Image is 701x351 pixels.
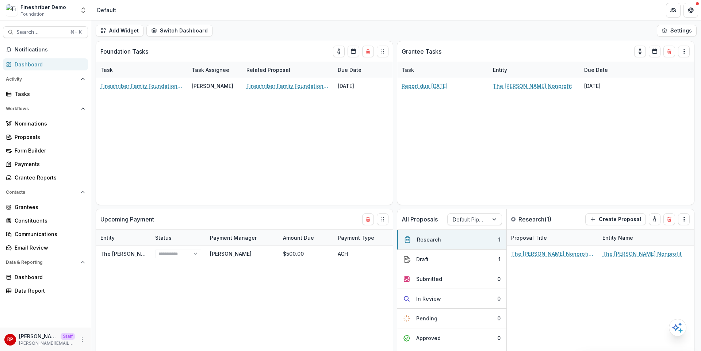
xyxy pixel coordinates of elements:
div: [PERSON_NAME] [210,250,252,258]
div: [DATE] [580,78,635,94]
a: Dashboard [3,58,88,70]
p: [PERSON_NAME][EMAIL_ADDRESS][DOMAIN_NAME] [19,340,75,347]
div: Payment Manager [206,230,279,246]
div: [DATE] [333,78,388,94]
div: Proposal Title [507,230,598,246]
button: Draft1 [397,250,506,269]
div: Due Date [333,66,366,74]
p: Upcoming Payment [100,215,154,224]
span: Data & Reporting [6,260,78,265]
a: Payments [3,158,88,170]
button: Open Contacts [3,186,88,198]
div: Grantees [15,203,82,211]
p: Grantee Tasks [402,47,441,56]
div: Payment Type [333,230,388,246]
button: Open Activity [3,73,88,85]
div: Due Date [580,66,612,74]
span: Workflows [6,106,78,111]
button: Notifications [3,44,88,55]
div: Nominations [15,120,82,127]
div: Task Assignee [187,62,242,78]
a: Data Report [3,285,88,297]
p: All Proposals [402,215,438,224]
button: Create Proposal [585,213,646,225]
button: Add Widget [96,25,143,36]
div: Email Review [15,244,82,251]
span: Notifications [15,47,85,53]
a: Nominations [3,117,88,130]
div: Task [96,62,187,78]
button: Switch Dashboard [146,25,212,36]
div: Proposal Title [507,234,551,242]
div: Draft [416,255,429,263]
p: [PERSON_NAME] [19,332,58,340]
div: Amount Due [279,230,333,246]
button: Open entity switcher [78,3,88,18]
div: Related Proposal [242,62,333,78]
div: Dashboard [15,273,82,281]
button: Research1 [397,230,506,250]
div: Status [151,230,206,246]
div: Data Report [15,287,82,294]
div: Entity Name [598,230,689,246]
button: Pending0 [397,309,506,328]
div: Submitted [416,275,442,283]
button: Delete card [362,46,374,57]
div: Task Assignee [187,66,234,74]
div: [PERSON_NAME] [192,82,233,90]
nav: breadcrumb [94,5,119,15]
a: Fineshriber Famliy Foundation Demo Reporting Form [100,82,183,90]
div: Due Date [580,62,635,78]
div: Task [397,62,489,78]
div: Entity [96,234,119,242]
a: Proposals [3,131,88,143]
img: Fineshriber Demo [6,4,18,16]
a: Fineshriber Famliy Foundation Demo Form - The [PERSON_NAME] Nonprofit [246,82,329,90]
a: Form Builder [3,144,88,157]
div: 1 [498,255,501,263]
div: In Review [416,295,441,302]
button: Approved0 [397,328,506,348]
button: Partners [666,3,681,18]
button: More [78,335,87,344]
div: Payment Type [333,234,379,242]
button: Get Help [683,3,698,18]
a: The [PERSON_NAME] Nonprofit [493,82,572,90]
div: Communications [15,230,82,238]
div: Payments [15,160,82,168]
div: $500.00 [279,246,333,262]
div: Due Date [388,230,443,246]
a: The [PERSON_NAME] Nonprofit [602,250,682,258]
div: Related Proposal [242,66,295,74]
button: Drag [678,213,690,225]
div: [DATE] [388,246,443,262]
div: Amount Due [279,234,318,242]
div: ACH [333,246,388,262]
p: Staff [61,333,75,340]
button: Delete card [663,46,675,57]
a: Grantee Reports [3,171,88,184]
button: Open Data & Reporting [3,256,88,268]
div: Payment Manager [206,234,261,242]
div: Entity [96,230,151,246]
button: Submitted0 [397,269,506,289]
a: Email Review [3,242,88,254]
a: Grantees [3,201,88,213]
span: Search... [16,29,66,35]
a: The [PERSON_NAME] Nonprofit [100,251,180,257]
button: Search... [3,26,88,38]
button: In Review0 [397,289,506,309]
p: Research ( 1 ) [518,215,573,224]
div: Fineshriber Demo [20,3,66,11]
div: Task [96,66,117,74]
div: 0 [497,295,501,302]
div: Approved [416,334,441,342]
div: Research [417,236,441,243]
div: Default [97,6,116,14]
